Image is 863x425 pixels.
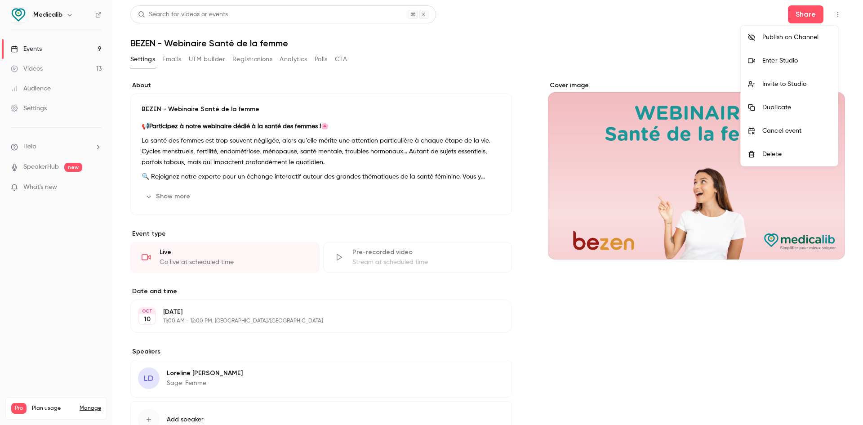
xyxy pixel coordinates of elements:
[762,150,831,159] div: Delete
[762,56,831,65] div: Enter Studio
[762,33,831,42] div: Publish on Channel
[762,103,831,112] div: Duplicate
[762,80,831,89] div: Invite to Studio
[762,126,831,135] div: Cancel event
